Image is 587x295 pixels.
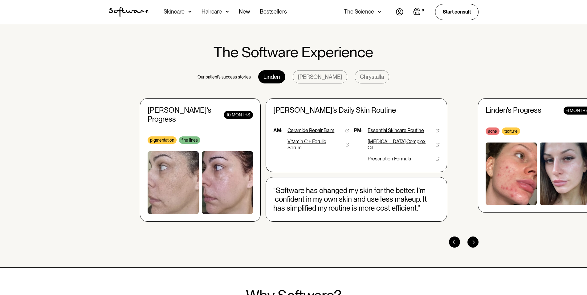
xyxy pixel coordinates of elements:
[179,136,200,144] div: fine lines
[368,127,439,134] a: Essential Skincare Routine
[287,127,349,134] a: Ceramide Repair Balm
[421,8,425,13] div: 0
[273,186,439,213] div: “Software has changed my skin for the better. I’m confident in my own skin and use less makeup. I...
[368,139,426,151] div: [MEDICAL_DATA] Complex Oil
[368,156,411,162] div: Prescription Formula
[368,139,439,151] a: [MEDICAL_DATA] Complex Oil
[148,151,199,214] img: woman with acne
[202,9,222,15] div: Haircare
[148,136,177,144] div: pigmentation
[344,9,374,15] div: The Science
[287,127,334,134] div: Ceramide Repair Balm
[148,106,224,124] div: [PERSON_NAME]’s Progress
[109,7,149,17] img: Software Logo
[354,127,363,134] div: PM:
[198,74,251,80] div: Our patient’s success stories
[413,8,425,16] a: Open empty cart
[486,106,541,115] div: Linden's Progress
[378,9,381,15] img: arrow down
[502,127,520,135] div: texture
[293,70,347,84] div: [PERSON_NAME]
[214,44,373,60] h1: The Software Experience
[202,151,253,214] img: woman without acne
[486,127,499,135] div: acne
[188,9,192,15] img: arrow down
[273,106,439,115] div: [PERSON_NAME]’s Daily Skin Routine
[287,139,349,151] a: Vitamin C + Ferulic Serum
[355,70,389,84] div: Chrystalla
[486,142,537,205] img: woman with acne
[109,7,149,17] a: home
[368,156,439,162] a: Prescription Formula
[224,111,253,119] div: 10 months
[273,127,283,134] div: AM:
[164,9,185,15] div: Skincare
[287,139,336,151] div: Vitamin C + Ferulic Serum
[368,127,424,134] div: Essential Skincare Routine
[258,70,285,84] div: Linden
[226,9,229,15] img: arrow down
[435,4,479,20] a: Start consult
